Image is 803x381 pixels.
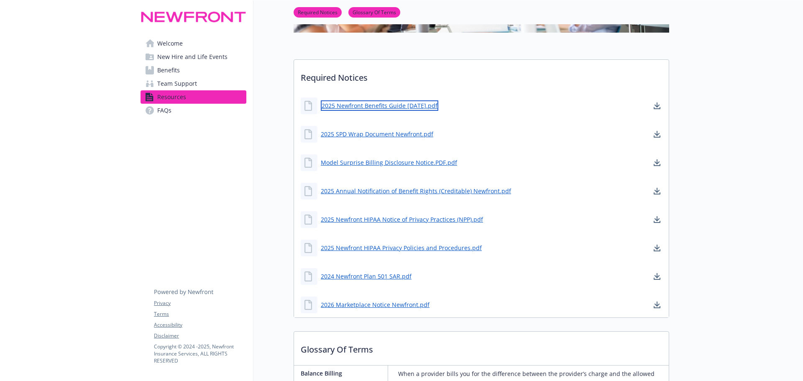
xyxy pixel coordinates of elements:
p: Required Notices [294,60,669,91]
a: Terms [154,310,246,318]
span: New Hire and Life Events [157,50,228,64]
a: download document [652,101,662,111]
span: Welcome [157,37,183,50]
a: Disclaimer [154,332,246,340]
a: Glossary Of Terms [348,8,400,16]
a: download document [652,129,662,139]
a: 2024 Newfront Plan 501 SAR.pdf [321,272,412,281]
span: Benefits [157,64,180,77]
a: 2025 Newfront HIPAA Privacy Policies and Procedures.pdf [321,243,482,252]
a: Team Support [141,77,246,90]
a: download document [652,243,662,253]
a: Welcome [141,37,246,50]
a: FAQs [141,104,246,117]
span: Resources [157,90,186,104]
a: Benefits [141,64,246,77]
span: FAQs [157,104,171,117]
a: download document [652,186,662,196]
a: 2025 Annual Notification of Benefit Rights (Creditable) Newfront.pdf [321,187,511,195]
a: Resources [141,90,246,104]
a: download document [652,158,662,168]
a: New Hire and Life Events [141,50,246,64]
a: Model Surprise Billing Disclosure Notice.PDF.pdf [321,158,457,167]
p: Copyright © 2024 - 2025 , Newfront Insurance Services, ALL RIGHTS RESERVED [154,343,246,364]
a: 2026 Marketplace Notice Newfront.pdf [321,300,430,309]
a: Privacy [154,299,246,307]
span: Team Support [157,77,197,90]
a: download document [652,271,662,281]
p: Balance Billing [301,369,384,378]
a: 2025 Newfront HIPAA Notice of Privacy Practices (NPP).pdf [321,215,483,224]
a: download document [652,300,662,310]
a: Required Notices [294,8,342,16]
p: Glossary Of Terms [294,332,669,363]
a: 2025 Newfront Benefits Guide [DATE].pdf [321,100,438,111]
a: 2025 SPD Wrap Document Newfront.pdf [321,130,433,138]
a: Accessibility [154,321,246,329]
a: download document [652,215,662,225]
